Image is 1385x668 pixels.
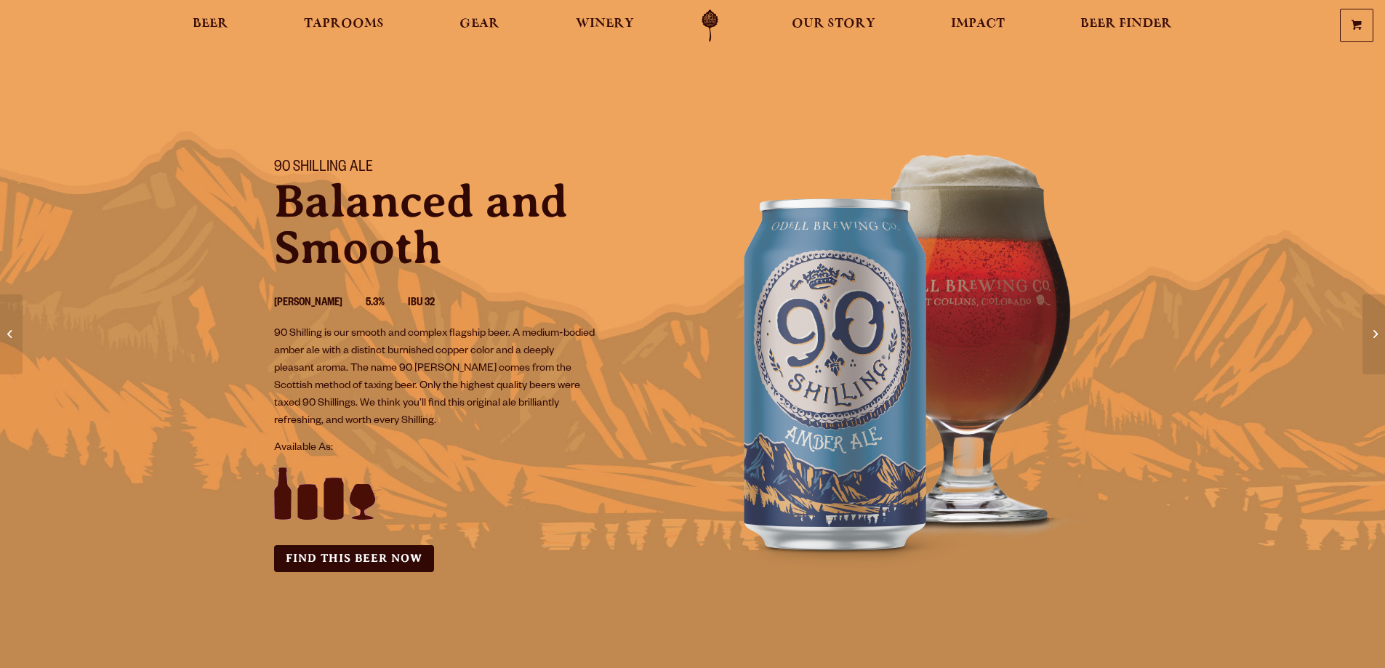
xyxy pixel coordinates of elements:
span: Gear [459,18,499,30]
span: Beer [193,18,228,30]
a: Odell Home [683,9,737,42]
li: 5.3% [366,294,408,313]
li: IBU 32 [408,294,458,313]
span: Winery [576,18,634,30]
span: Beer Finder [1080,18,1172,30]
a: Gear [450,9,509,42]
p: Balanced and Smooth [274,178,675,271]
a: Beer [183,9,238,42]
span: Impact [951,18,1005,30]
span: Taprooms [304,18,384,30]
a: Find this Beer Now [274,545,434,572]
li: [PERSON_NAME] [274,294,366,313]
a: Beer Finder [1071,9,1181,42]
p: 90 Shilling is our smooth and complex flagship beer. A medium-bodied amber ale with a distinct bu... [274,326,595,430]
a: Taprooms [294,9,393,42]
span: Our Story [792,18,875,30]
p: Available As: [274,440,675,457]
a: Our Story [782,9,885,42]
a: Impact [942,9,1014,42]
h1: 90 Shilling Ale [274,159,675,178]
a: Winery [566,9,643,42]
